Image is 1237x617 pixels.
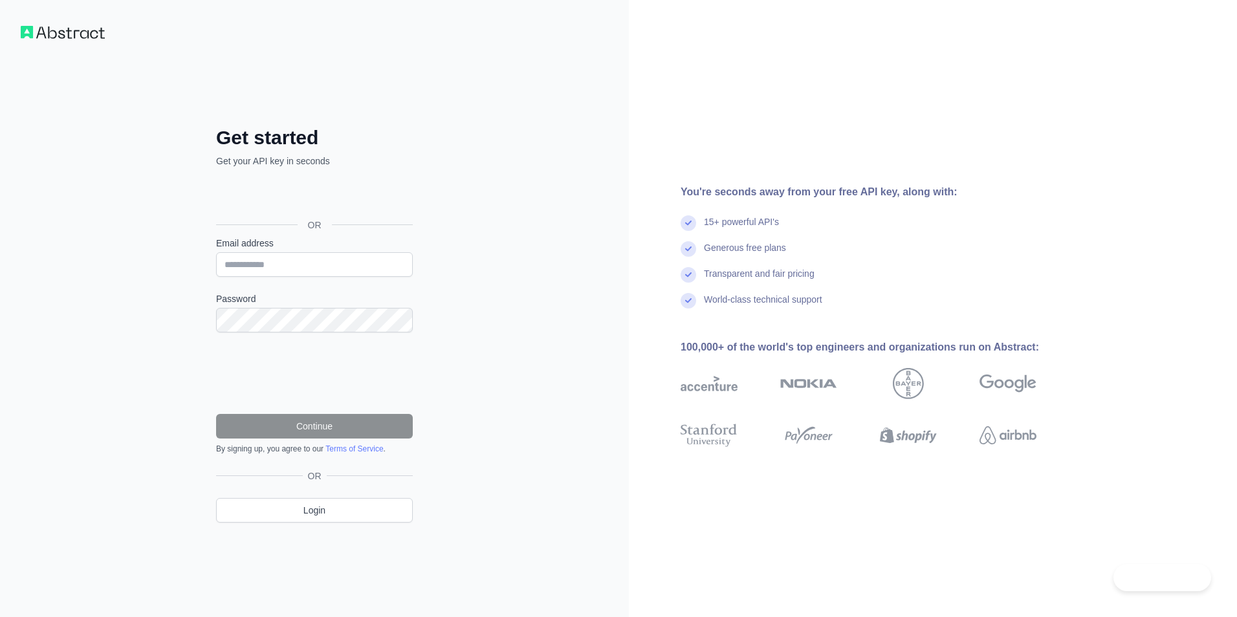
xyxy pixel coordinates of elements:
[21,26,105,39] img: Workflow
[216,155,413,168] p: Get your API key in seconds
[216,237,413,250] label: Email address
[216,348,413,398] iframe: reCAPTCHA
[893,368,924,399] img: bayer
[681,421,738,449] img: stanford university
[681,293,696,308] img: check mark
[704,241,786,267] div: Generous free plans
[704,215,779,241] div: 15+ powerful API's
[216,292,413,305] label: Password
[780,421,837,449] img: payoneer
[980,421,1036,449] img: airbnb
[216,414,413,438] button: Continue
[980,368,1036,399] img: google
[216,126,413,149] h2: Get started
[216,444,413,454] div: By signing up, you agree to our .
[298,219,332,232] span: OR
[681,267,696,283] img: check mark
[325,444,383,453] a: Terms of Service
[681,241,696,257] img: check mark
[681,184,1078,200] div: You're seconds away from your free API key, along with:
[303,470,327,482] span: OR
[216,498,413,523] a: Login
[780,368,837,399] img: nokia
[704,293,822,319] div: World-class technical support
[210,182,417,210] iframe: 「使用 Google 帳戶登入」按鈕
[681,368,738,399] img: accenture
[681,215,696,231] img: check mark
[681,340,1078,355] div: 100,000+ of the world's top engineers and organizations run on Abstract:
[880,421,937,449] img: shopify
[1113,564,1211,591] iframe: Toggle Customer Support
[704,267,815,293] div: Transparent and fair pricing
